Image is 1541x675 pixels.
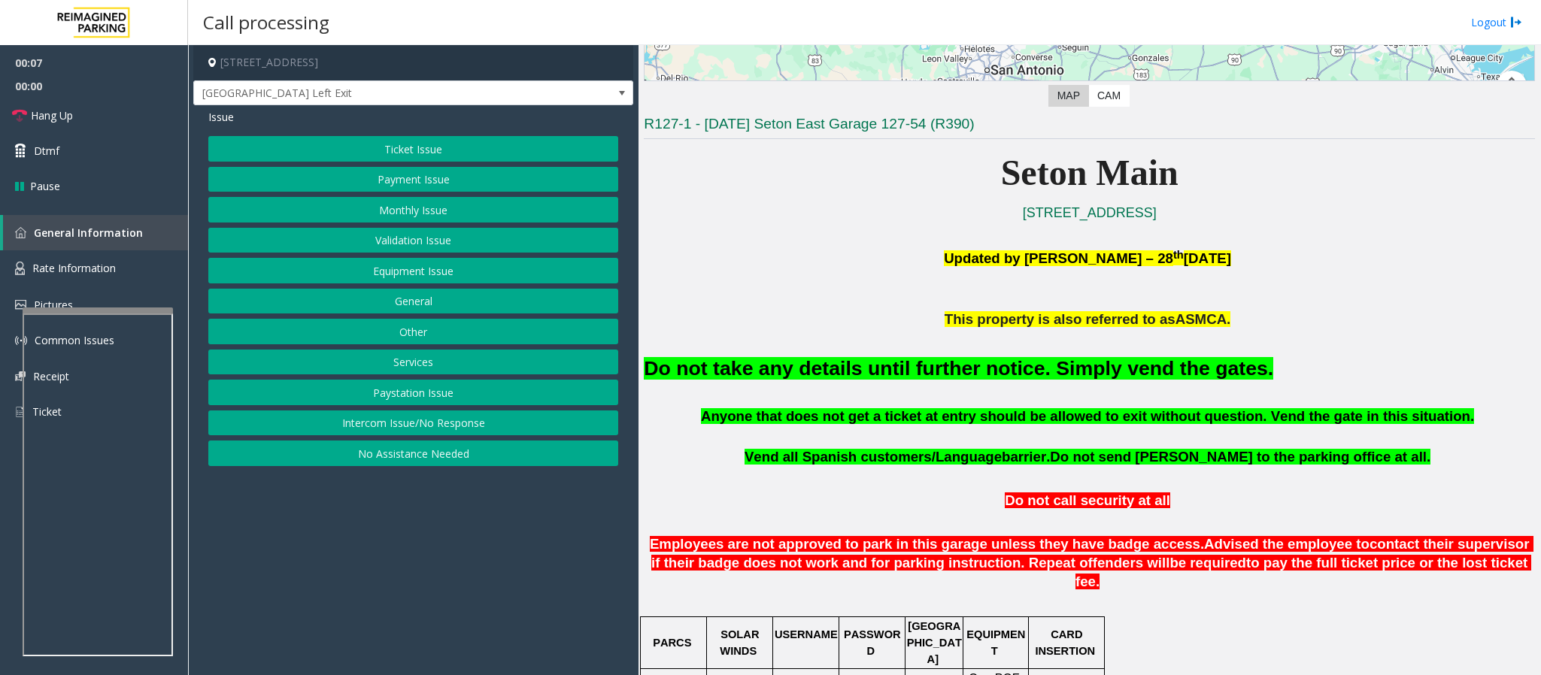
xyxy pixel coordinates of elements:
[650,536,1204,552] span: Employees are not approved to park in this garage unless they have badge access.
[745,449,1002,465] span: Vend all Spanish customers/Language
[15,262,25,275] img: 'icon'
[31,107,73,123] span: Hang Up
[1471,14,1522,30] a: Logout
[34,298,73,312] span: Pictures
[1510,14,1522,30] img: logout
[34,226,143,240] span: General Information
[720,628,762,657] span: SOLAR WINDS
[208,258,618,283] button: Equipment Issue
[1001,153,1179,192] span: Seton Main
[1175,311,1231,327] span: ASMCA.
[907,620,962,666] span: [GEOGRAPHIC_DATA]
[15,227,26,238] img: 'icon'
[208,440,618,466] button: No Assistance Needed
[1088,85,1130,107] label: CAM
[208,410,618,436] button: Intercom Issue/No Response
[1169,555,1246,571] span: be required
[651,536,1533,571] span: contact their supervisor if their badge does not work and for parking instruction. Repeat offende...
[944,250,1173,266] span: Updated by [PERSON_NAME] – 28
[1497,71,1527,101] button: Map camera controls
[196,4,337,41] h3: Call processing
[208,228,618,253] button: Validation Issue
[208,167,618,192] button: Payment Issue
[1002,449,1050,465] span: barrier.
[644,114,1535,139] h3: R127-1 - [DATE] Seton East Garage 127-54 (R390)
[208,350,618,375] button: Services
[1023,205,1157,220] a: [STREET_ADDRESS]
[1048,85,1089,107] label: Map
[34,143,59,159] span: Dtmf
[945,311,1175,327] span: This property is also referred to as
[15,334,27,347] img: 'icon'
[966,628,1025,657] span: EQUIPMENT
[208,289,618,314] button: General
[208,380,618,405] button: Paystation Issue
[775,628,838,640] span: USERNAME
[32,261,116,275] span: Rate Information
[208,319,618,344] button: Other
[208,109,234,125] span: Issue
[3,215,188,250] a: General Information
[1204,536,1370,552] span: Advised the employee to
[193,45,633,80] h4: [STREET_ADDRESS]
[194,81,545,105] span: [GEOGRAPHIC_DATA] Left Exit
[1184,250,1231,266] span: [DATE]
[15,371,26,381] img: 'icon'
[844,628,901,657] span: PASSWORD
[15,405,25,419] img: 'icon'
[1035,628,1095,657] span: CARD INSERTION
[1173,249,1184,261] span: th
[208,136,618,162] button: Ticket Issue
[1050,449,1430,465] span: Do not send [PERSON_NAME] to the parking office at all.
[653,637,691,649] span: PARCS
[30,178,60,194] span: Pause
[644,357,1273,380] font: Do not take any details until further notice. Simply vend the gates.
[208,197,618,222] button: Monthly Issue
[15,300,26,310] img: 'icon'
[1075,555,1531,589] span: to pay the full ticket price or the lost ticket fee.
[1005,492,1170,508] span: Do not call security at all
[701,408,1474,424] span: Anyone that does not get a ticket at entry should be allowed to exit without question. Vend the g...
